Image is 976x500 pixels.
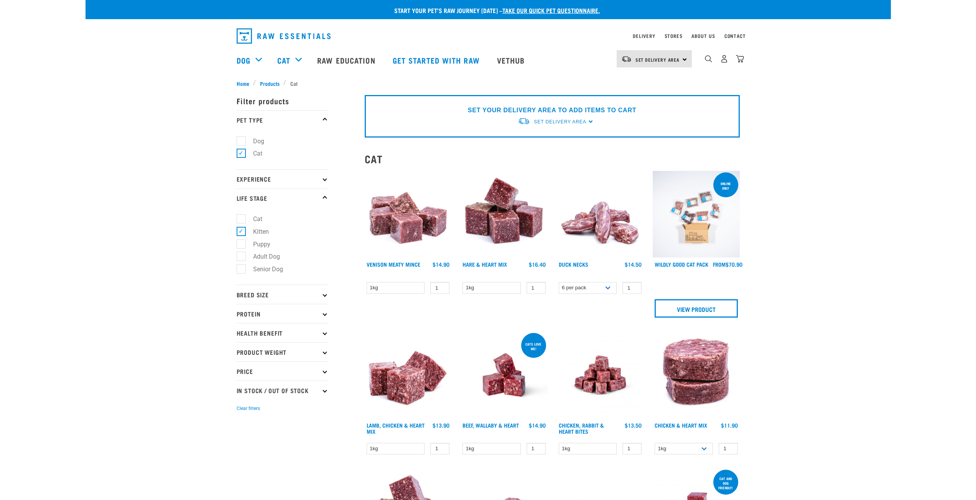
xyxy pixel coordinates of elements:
[237,405,260,412] button: Clear filters
[622,443,642,455] input: 1
[241,239,273,249] label: Puppy
[625,261,642,267] div: $14.50
[277,54,290,66] a: Cat
[237,361,329,380] p: Price
[385,45,489,75] a: Get started with Raw
[241,136,267,146] label: Dog
[237,91,329,110] p: Filter products
[367,424,425,433] a: Lamb, Chicken & Heart Mix
[622,282,642,294] input: 1
[713,263,726,266] span: FROM
[241,264,286,274] label: Senior Dog
[713,473,738,493] div: Cat and dog friendly!
[256,79,283,87] a: Products
[237,285,329,304] p: Breed Size
[655,263,708,266] a: Wildly Good Cat Pack
[237,54,250,66] a: Dog
[462,263,507,266] a: Hare & Heart Mix
[433,261,449,267] div: $14.90
[462,424,519,426] a: Beef, Wallaby & Heart
[719,443,738,455] input: 1
[241,227,272,236] label: Kitten
[237,28,331,44] img: Raw Essentials Logo
[653,171,740,258] img: Cat 0 2sec
[365,153,740,165] h2: Cat
[461,171,548,258] img: Pile Of Cubed Hare Heart For Pets
[559,424,604,433] a: Chicken, Rabbit & Heart Bites
[430,282,449,294] input: 1
[518,117,530,125] img: van-moving.png
[557,171,644,258] img: Pile Of Duck Necks For Pets
[529,261,546,267] div: $16.40
[433,422,449,428] div: $13.90
[713,178,738,194] div: ONLINE ONLY
[705,55,712,62] img: home-icon-1@2x.png
[461,331,548,418] img: Raw Essentials 2024 July2572 Beef Wallaby Heart
[721,422,738,428] div: $11.90
[241,252,283,261] label: Adult Dog
[468,106,636,115] p: SET YOUR DELIVERY AREA TO ADD ITEMS TO CART
[633,34,655,37] a: Delivery
[691,34,715,37] a: About Us
[430,443,449,455] input: 1
[724,34,746,37] a: Contact
[655,299,738,318] a: View Product
[527,443,546,455] input: 1
[534,119,586,125] span: Set Delivery Area
[502,8,600,12] a: take our quick pet questionnaire.
[527,282,546,294] input: 1
[237,169,329,189] p: Experience
[237,79,249,87] span: Home
[237,342,329,361] p: Product Weight
[237,304,329,323] p: Protein
[665,34,683,37] a: Stores
[237,380,329,400] p: In Stock / Out Of Stock
[241,149,265,158] label: Cat
[91,6,897,15] p: Start your pet’s raw journey [DATE] –
[237,189,329,208] p: Life Stage
[621,56,632,62] img: van-moving.png
[529,422,546,428] div: $14.90
[237,110,329,130] p: Pet Type
[237,79,253,87] a: Home
[713,261,742,267] div: $70.90
[309,45,385,75] a: Raw Education
[625,422,642,428] div: $13.50
[241,214,265,224] label: Cat
[86,45,891,75] nav: dropdown navigation
[559,263,588,266] a: Duck Necks
[736,55,744,63] img: home-icon@2x.png
[521,338,546,354] div: Cats love me!
[653,331,740,418] img: Chicken and Heart Medallions
[635,58,680,61] span: Set Delivery Area
[237,79,740,87] nav: breadcrumbs
[367,263,420,266] a: Venison Meaty Mince
[489,45,535,75] a: Vethub
[557,331,644,418] img: Chicken Rabbit Heart 1609
[365,331,452,418] img: 1124 Lamb Chicken Heart Mix 01
[655,424,707,426] a: Chicken & Heart Mix
[237,323,329,342] p: Health Benefit
[230,25,746,47] nav: dropdown navigation
[260,79,280,87] span: Products
[720,55,728,63] img: user.png
[365,171,452,258] img: 1117 Venison Meat Mince 01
